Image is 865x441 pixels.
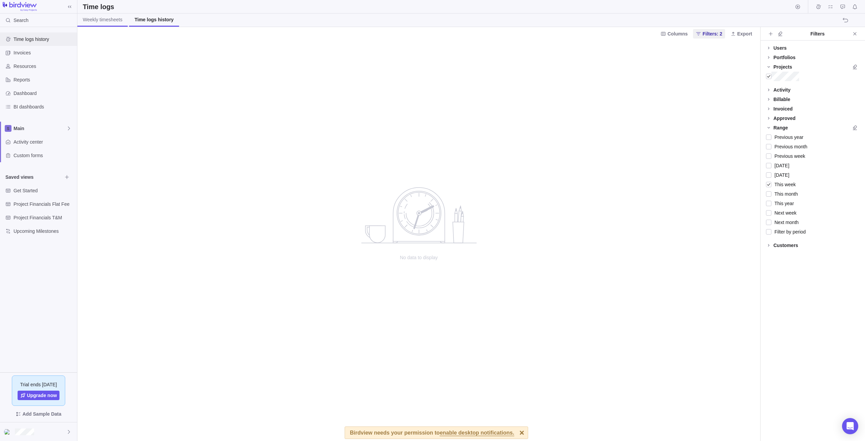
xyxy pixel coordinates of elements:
[814,2,823,11] span: Time logs
[771,180,796,189] span: This week
[773,87,791,93] div: Activity
[77,14,128,27] a: Weekly timesheets
[351,40,487,441] div: no data to show
[771,151,805,161] span: Previous week
[3,2,37,11] img: logo
[14,214,74,221] span: Project Financials T&M
[841,16,850,25] span: The action will be undone: changing the activity dates
[14,103,74,110] span: BI dashboards
[14,152,74,159] span: Custom forms
[440,430,514,436] span: enable desktop notifications.
[728,29,755,39] span: Export
[773,45,787,51] div: Users
[771,170,789,180] span: [DATE]
[18,391,60,400] a: Upgrade now
[775,29,785,39] span: Clear all filters
[693,29,725,39] span: Filters: 2
[785,30,850,37] div: Filters
[737,30,752,37] span: Export
[350,427,514,439] div: Birdview needs your permission to
[814,5,823,10] a: Time logs
[850,62,860,72] span: Clear all filters
[773,64,792,70] div: Projects
[773,105,793,112] div: Invoiced
[842,418,858,434] div: Open Intercom Messenger
[850,5,860,10] a: Notifications
[773,96,790,103] div: Billable
[838,5,847,10] a: Approval requests
[22,410,61,418] span: Add Sample Data
[773,124,788,131] div: Range
[773,115,795,122] div: Approved
[826,5,835,10] a: My assignments
[14,76,74,83] span: Reports
[793,2,802,11] span: Start timer
[129,14,179,27] a: Time logs history
[771,189,798,199] span: This month
[4,429,12,435] img: Show
[766,29,775,39] span: Add filters
[14,187,74,194] span: Get Started
[773,54,795,61] div: Portfolios
[826,2,835,11] span: My assignments
[62,172,72,182] span: Browse views
[658,29,690,39] span: Columns
[771,227,806,237] span: Filter by period
[14,36,74,43] span: Time logs history
[14,63,74,70] span: Resources
[850,29,860,39] span: Close
[134,16,174,23] span: Time logs history
[14,228,74,235] span: Upcoming Milestones
[5,409,72,419] span: Add Sample Data
[702,30,722,37] span: Filters: 2
[27,392,57,399] span: Upgrade now
[14,49,74,56] span: Invoices
[771,208,796,218] span: Next week
[850,2,860,11] span: Notifications
[771,142,807,151] span: Previous month
[771,132,804,142] span: Previous year
[83,2,114,11] h2: Time logs
[14,201,74,207] span: Project Financials Flat Fee
[771,161,789,170] span: [DATE]
[4,428,12,436] div: Common
[771,218,799,227] span: Next month
[14,17,28,24] span: Search
[771,199,794,208] span: This year
[850,123,860,132] span: Clear all filters
[667,30,688,37] span: Columns
[14,125,66,132] span: Main
[14,139,74,145] span: Activity center
[20,381,57,388] span: Trial ends [DATE]
[838,2,847,11] span: Approval requests
[351,254,487,261] span: No data to display
[5,174,62,180] span: Saved views
[773,242,798,249] div: Customers
[83,16,122,23] span: Weekly timesheets
[14,90,74,97] span: Dashboard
